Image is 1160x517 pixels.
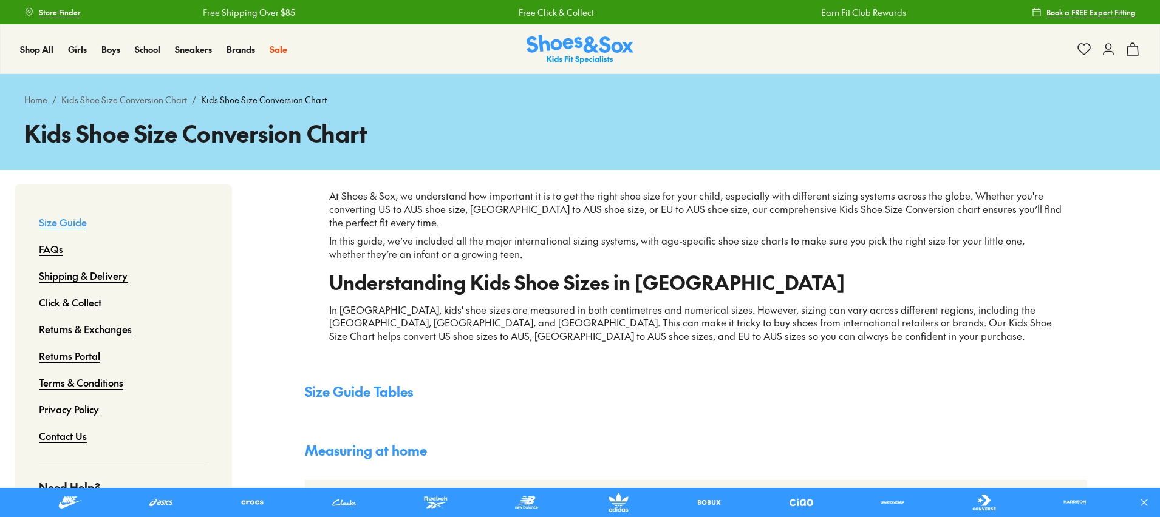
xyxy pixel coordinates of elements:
[24,93,1136,106] div: / /
[201,93,327,106] span: Kids Shoe Size Conversion Chart
[329,189,1063,229] p: At Shoes & Sox, we understand how important it is to get the right shoe size for your child, espe...
[227,43,255,55] span: Brands
[329,275,1063,289] h2: Understanding Kids Shoe Sizes in [GEOGRAPHIC_DATA]
[203,6,295,19] a: Free Shipping Over $85
[68,43,87,56] a: Girls
[20,43,53,56] a: Shop All
[527,35,633,64] a: Shoes & Sox
[20,43,53,55] span: Shop All
[527,35,633,64] img: SNS_Logo_Responsive.svg
[39,342,100,369] a: Returns Portal
[39,289,101,316] a: Click & Collect
[270,43,287,56] a: Sale
[39,316,132,342] a: Returns & Exchanges
[329,234,1063,261] p: In this guide, we’ve included all the major international sizing systems, with age-specific shoe ...
[39,479,208,495] h4: Need Help?
[39,7,81,18] span: Store Finder
[175,43,212,55] span: Sneakers
[135,43,160,56] a: School
[305,441,1087,461] h4: Measuring at home
[39,262,128,289] a: Shipping & Delivery
[101,43,120,55] span: Boys
[39,209,87,235] a: Size Guide
[68,43,87,55] span: Girls
[227,43,255,56] a: Brands
[270,43,287,55] span: Sale
[1032,1,1136,23] a: Book a FREE Expert Fitting
[329,303,1063,343] p: In [GEOGRAPHIC_DATA], kids' shoe sizes are measured in both centimetres and numerical sizes. Howe...
[1046,7,1136,18] span: Book a FREE Expert Fitting
[39,396,99,422] a: Privacy Policy
[39,235,63,262] a: FAQs
[135,43,160,55] span: School
[175,43,212,56] a: Sneakers
[519,6,594,19] a: Free Click & Collect
[24,93,47,106] a: Home
[24,116,1136,150] h1: Kids Shoe Size Conversion Chart
[305,382,1087,402] h4: Size Guide Tables
[61,93,187,106] a: Kids Shoe Size Conversion Chart
[101,43,120,56] a: Boys
[24,1,81,23] a: Store Finder
[39,369,123,396] a: Terms & Conditions
[39,422,87,449] a: Contact Us
[821,6,906,19] a: Earn Fit Club Rewards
